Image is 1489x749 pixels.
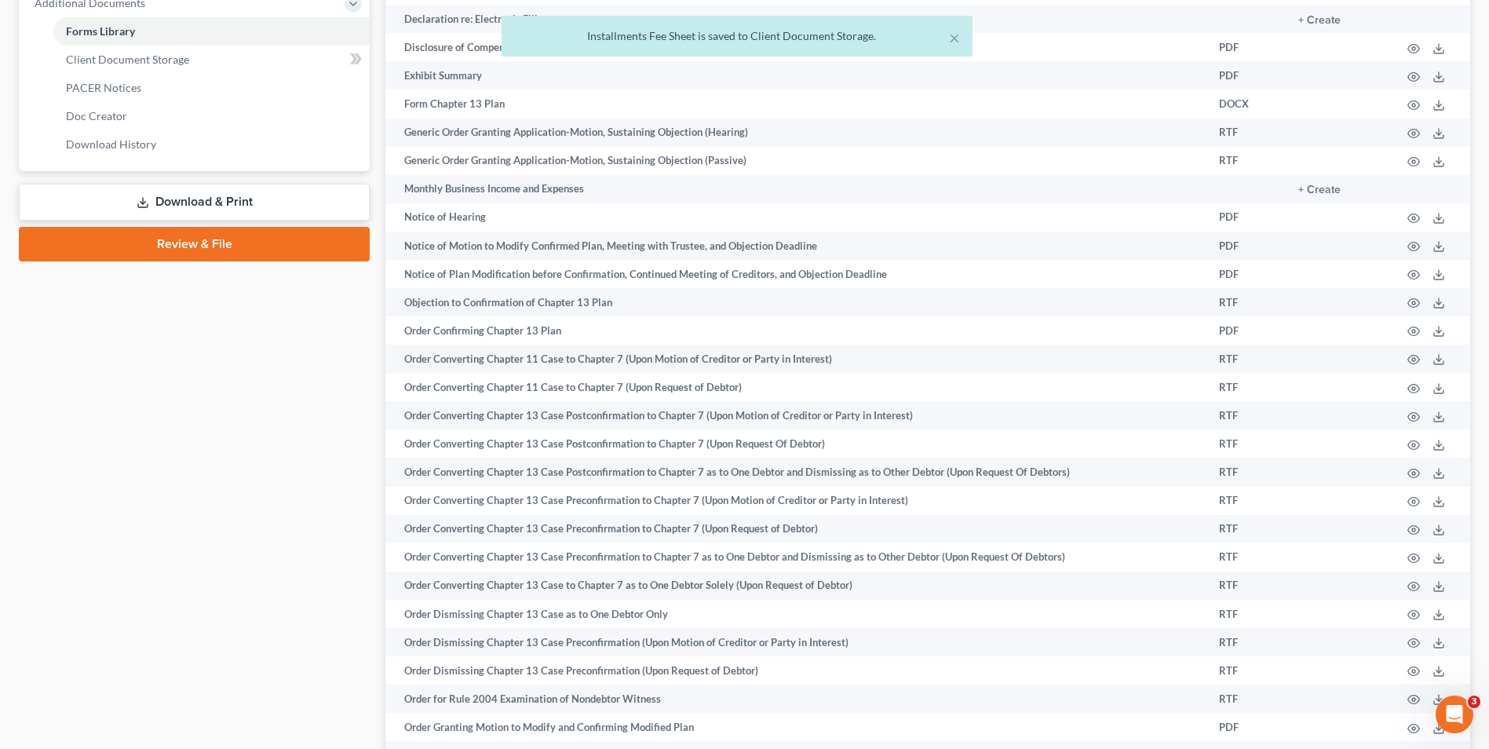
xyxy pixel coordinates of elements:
[66,137,156,151] span: Download History
[385,345,1206,373] td: Order Converting Chapter 11 Case to Chapter 7 (Upon Motion of Creditor or Party in Interest)
[385,90,1206,118] td: Form Chapter 13 Plan
[385,543,1206,572] td: Order Converting Chapter 13 Case Preconfirmation to Chapter 7 as to One Debtor and Dismissing as ...
[1206,685,1286,713] td: RTF
[385,203,1206,232] td: Notice of Hearing
[1206,316,1286,345] td: PDF
[1206,119,1286,147] td: RTF
[1206,628,1286,656] td: RTF
[385,232,1206,260] td: Notice of Motion to Modify Confirmed Plan, Meeting with Trustee, and Objection Deadline
[1206,487,1286,515] td: RTF
[514,28,960,44] div: Installments Fee Sheet is saved to Client Document Storage.
[385,5,1206,33] td: Declaration re: Electronic Filing
[1206,203,1286,232] td: PDF
[1206,515,1286,543] td: RTF
[66,109,127,122] span: Doc Creator
[385,429,1206,458] td: Order Converting Chapter 13 Case Postconfirmation to Chapter 7 (Upon Request Of Debtor)
[1206,260,1286,288] td: PDF
[1206,147,1286,175] td: RTF
[1206,572,1286,600] td: RTF
[385,260,1206,288] td: Notice of Plan Modification before Confirmation, Continued Meeting of Creditors, and Objection De...
[1206,543,1286,572] td: RTF
[53,130,370,159] a: Download History
[1206,232,1286,260] td: PDF
[1206,90,1286,118] td: DOCX
[385,458,1206,486] td: Order Converting Chapter 13 Case Postconfirmation to Chapter 7 as to One Debtor and Dismissing as...
[19,184,370,221] a: Download & Print
[53,102,370,130] a: Doc Creator
[1206,61,1286,90] td: PDF
[385,656,1206,685] td: Order Dismissing Chapter 13 Case Preconfirmation (Upon Request of Debtor)
[385,119,1206,147] td: Generic Order Granting Application-Motion, Sustaining Objection (Hearing)
[19,227,370,261] a: Review & File
[1436,696,1473,733] iframe: Intercom live chat
[385,600,1206,628] td: Order Dismissing Chapter 13 Case as to One Debtor Only
[385,401,1206,429] td: Order Converting Chapter 13 Case Postconfirmation to Chapter 7 (Upon Motion of Creditor or Party ...
[949,28,960,47] button: ×
[1468,696,1480,708] span: 3
[1206,373,1286,401] td: RTF
[66,53,189,66] span: Client Document Storage
[1206,401,1286,429] td: RTF
[1206,458,1286,486] td: RTF
[385,147,1206,175] td: Generic Order Granting Application-Motion, Sustaining Objection (Passive)
[385,175,1206,203] td: Monthly Business Income and Expenses
[1206,345,1286,373] td: RTF
[1206,713,1286,741] td: PDF
[1206,600,1286,628] td: RTF
[385,288,1206,316] td: Objection to Confirmation of Chapter 13 Plan
[385,316,1206,345] td: Order Confirming Chapter 13 Plan
[1298,15,1341,26] button: + Create
[385,628,1206,656] td: Order Dismissing Chapter 13 Case Preconfirmation (Upon Motion of Creditor or Party in Interest)
[1206,656,1286,685] td: RTF
[1206,429,1286,458] td: RTF
[53,74,370,102] a: PACER Notices
[1206,288,1286,316] td: RTF
[385,61,1206,90] td: Exhibit Summary
[66,81,141,94] span: PACER Notices
[385,572,1206,600] td: Order Converting Chapter 13 Case to Chapter 7 as to One Debtor Solely (Upon Request of Debtor)
[385,373,1206,401] td: Order Converting Chapter 11 Case to Chapter 7 (Upon Request of Debtor)
[1298,185,1341,195] button: + Create
[385,713,1206,741] td: Order Granting Motion to Modify and Confirming Modified Plan
[385,515,1206,543] td: Order Converting Chapter 13 Case Preconfirmation to Chapter 7 (Upon Request of Debtor)
[385,487,1206,515] td: Order Converting Chapter 13 Case Preconfirmation to Chapter 7 (Upon Motion of Creditor or Party i...
[385,685,1206,713] td: Order for Rule 2004 Examination of Nondebtor Witness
